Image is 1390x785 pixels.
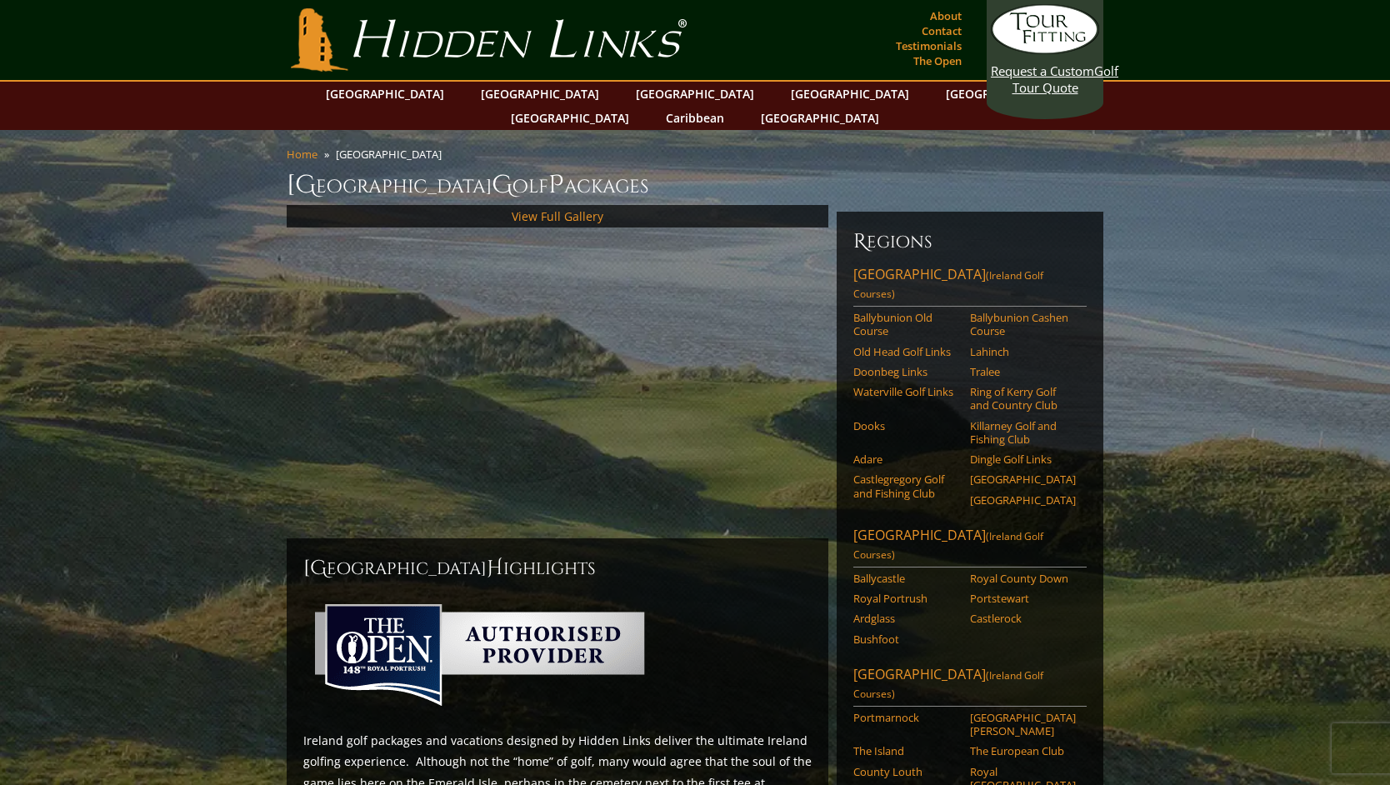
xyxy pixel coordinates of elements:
[752,106,887,130] a: [GEOGRAPHIC_DATA]
[970,345,1076,358] a: Lahinch
[548,168,564,202] span: P
[853,419,959,432] a: Dooks
[657,106,732,130] a: Caribbean
[853,612,959,625] a: Ardglass
[970,612,1076,625] a: Castlerock
[853,744,959,757] a: The Island
[970,744,1076,757] a: The European Club
[926,4,966,27] a: About
[970,311,1076,338] a: Ballybunion Cashen Course
[970,365,1076,378] a: Tralee
[303,555,812,582] h2: [GEOGRAPHIC_DATA] ighlights
[487,555,503,582] span: H
[472,82,607,106] a: [GEOGRAPHIC_DATA]
[937,82,1072,106] a: [GEOGRAPHIC_DATA]
[782,82,917,106] a: [GEOGRAPHIC_DATA]
[970,472,1076,486] a: [GEOGRAPHIC_DATA]
[853,572,959,585] a: Ballycastle
[853,592,959,605] a: Royal Portrush
[970,493,1076,507] a: [GEOGRAPHIC_DATA]
[853,265,1087,307] a: [GEOGRAPHIC_DATA](Ireland Golf Courses)
[892,34,966,57] a: Testimonials
[627,82,762,106] a: [GEOGRAPHIC_DATA]
[970,385,1076,412] a: Ring of Kerry Golf and Country Club
[909,49,966,72] a: The Open
[492,168,512,202] span: G
[970,572,1076,585] a: Royal County Down
[502,106,637,130] a: [GEOGRAPHIC_DATA]
[853,311,959,338] a: Ballybunion Old Course
[512,208,603,224] a: View Full Gallery
[853,385,959,398] a: Waterville Golf Links
[317,82,452,106] a: [GEOGRAPHIC_DATA]
[991,4,1099,96] a: Request a CustomGolf Tour Quote
[853,765,959,778] a: County Louth
[853,452,959,466] a: Adare
[853,526,1087,567] a: [GEOGRAPHIC_DATA](Ireland Golf Courses)
[853,472,959,500] a: Castlegregory Golf and Fishing Club
[853,665,1087,707] a: [GEOGRAPHIC_DATA](Ireland Golf Courses)
[991,62,1094,79] span: Request a Custom
[853,228,1087,255] h6: Regions
[970,592,1076,605] a: Portstewart
[970,419,1076,447] a: Killarney Golf and Fishing Club
[917,19,966,42] a: Contact
[970,711,1076,738] a: [GEOGRAPHIC_DATA][PERSON_NAME]
[287,147,317,162] a: Home
[853,632,959,646] a: Bushfoot
[853,711,959,724] a: Portmarnock
[853,365,959,378] a: Doonbeg Links
[853,668,1043,701] span: (Ireland Golf Courses)
[287,168,1103,202] h1: [GEOGRAPHIC_DATA] olf ackages
[970,452,1076,466] a: Dingle Golf Links
[853,345,959,358] a: Old Head Golf Links
[336,147,448,162] li: [GEOGRAPHIC_DATA]
[853,529,1043,562] span: (Ireland Golf Courses)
